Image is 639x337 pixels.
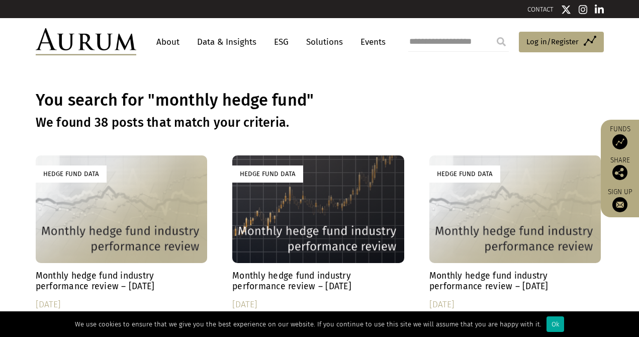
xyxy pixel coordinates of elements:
img: Sign up to our newsletter [612,197,627,212]
div: [DATE] [429,298,601,312]
a: ESG [269,33,294,51]
a: Funds [606,125,634,149]
a: Solutions [301,33,348,51]
img: Access Funds [612,134,627,149]
div: Ok [546,316,564,332]
img: Instagram icon [579,5,588,15]
div: Hedge Fund Data [232,165,303,182]
input: Submit [491,32,511,52]
h4: Monthly hedge fund industry performance review – [DATE] [429,271,601,292]
h1: You search for "monthly hedge fund" [36,91,604,110]
div: [DATE] [36,298,208,312]
h4: Monthly hedge fund industry performance review – [DATE] [36,271,208,292]
div: Hedge Fund Data [429,165,500,182]
div: Hedge Fund Data [36,165,107,182]
a: CONTACT [527,6,554,13]
a: Log in/Register [519,32,604,53]
div: [DATE] [232,298,404,312]
a: Sign up [606,188,634,212]
a: About [151,33,185,51]
div: Share [606,157,634,180]
img: Share this post [612,165,627,180]
img: Aurum [36,28,136,55]
a: Events [355,33,386,51]
a: Data & Insights [192,33,261,51]
img: Twitter icon [561,5,571,15]
h3: We found 38 posts that match your criteria. [36,115,604,130]
h4: Monthly hedge fund industry performance review – [DATE] [232,271,404,292]
span: Log in/Register [526,36,579,48]
img: Linkedin icon [595,5,604,15]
